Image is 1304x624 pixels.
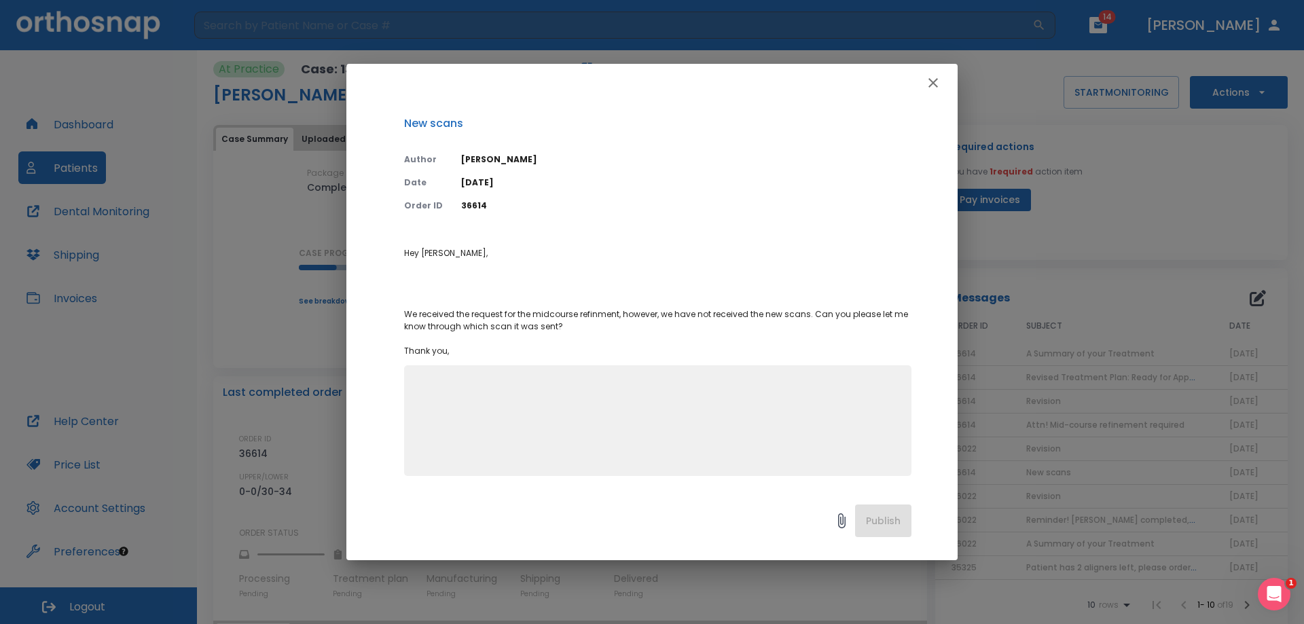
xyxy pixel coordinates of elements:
span: 1 [1286,578,1297,589]
p: Order ID [404,200,445,212]
p: Date [404,177,445,189]
p: Hey [PERSON_NAME], [404,247,911,259]
p: New scans [404,115,911,132]
p: [DATE] [461,177,911,189]
p: [PERSON_NAME] [461,153,911,166]
p: 36614 [461,200,911,212]
p: Author [404,153,445,166]
p: We received the request for the midcourse refinment, however, we have not received the new scans.... [404,308,911,357]
iframe: Intercom live chat [1258,578,1290,610]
